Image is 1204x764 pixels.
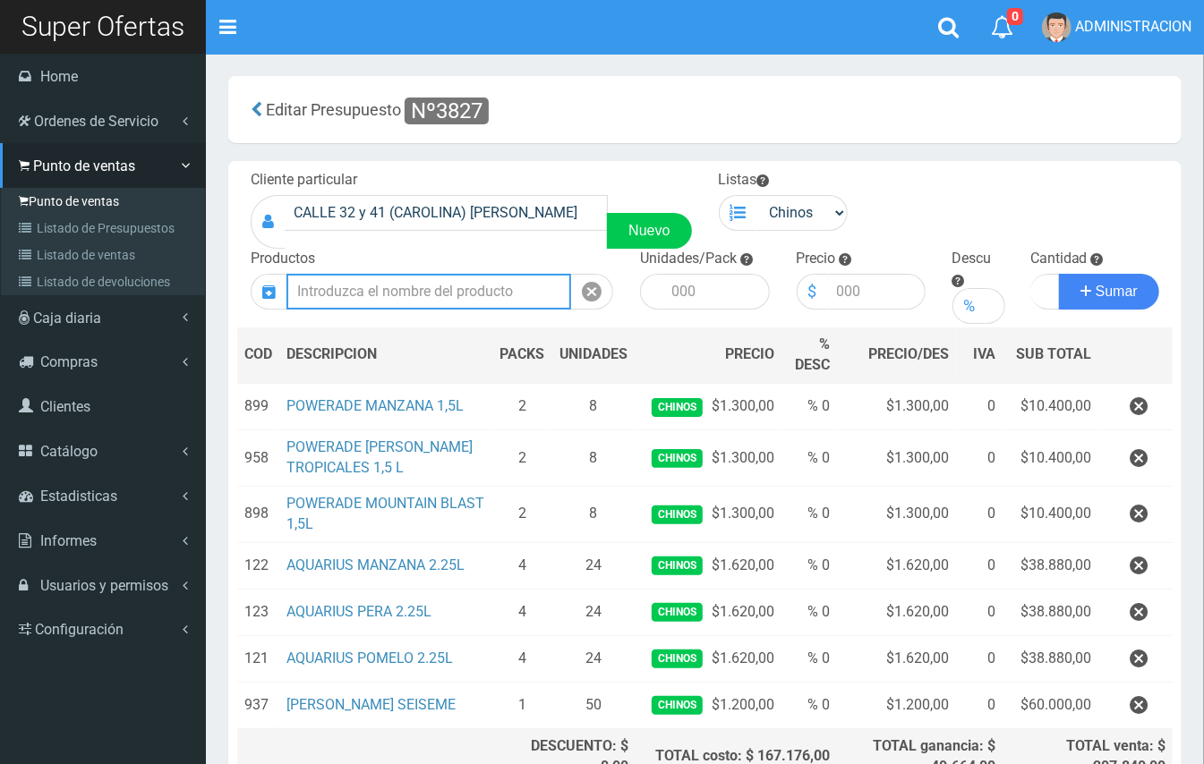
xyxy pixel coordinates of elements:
td: % 0 [781,682,837,728]
td: 24 [552,542,636,589]
td: $1.300,00 [636,383,781,430]
label: Cantidad [1030,249,1088,269]
td: 122 [237,542,279,589]
span: Usuarios y permisos [40,577,168,594]
td: 4 [492,635,551,682]
a: Listado de devoluciones [5,268,205,295]
a: POWERADE MOUNTAIN BLAST 1,5L [286,495,484,532]
span: Chinos [652,505,703,524]
a: AQUARIUS MANZANA 2.25L [286,556,465,573]
td: % 0 [781,589,837,635]
span: Ordenes de Servicio [34,113,158,130]
span: Chinos [652,556,703,575]
td: 0 [957,430,1003,487]
span: Caja diaria [33,310,101,327]
div: $ [797,274,828,310]
td: 121 [237,635,279,682]
td: $60.000,00 [1003,682,1098,728]
th: DES [279,327,492,384]
td: 0 [957,589,1003,635]
td: $1.300,00 [838,383,957,430]
td: $10.400,00 [1003,430,1098,487]
td: % 0 [781,542,837,589]
td: 50 [552,682,636,728]
button: Sumar [1059,274,1159,310]
td: 0 [957,635,1003,682]
span: SUB TOTAL [1016,344,1091,365]
td: 123 [237,589,279,635]
span: Chinos [652,398,703,417]
a: Nuevo [607,213,691,249]
td: $1.300,00 [838,430,957,487]
td: $1.300,00 [636,430,781,487]
td: 2 [492,383,551,430]
td: $38.880,00 [1003,589,1098,635]
a: Listado de ventas [5,242,205,268]
span: CRIPCION [312,345,377,362]
span: Chinos [652,696,703,715]
span: Estadisticas [40,488,117,505]
td: 8 [552,383,636,430]
td: 898 [237,487,279,543]
span: Home [40,68,78,85]
td: $38.880,00 [1003,542,1098,589]
td: 0 [957,682,1003,728]
td: $1.200,00 [838,682,957,728]
td: % 0 [781,430,837,487]
a: AQUARIUS POMELO 2.25L [286,649,453,666]
label: Precio [797,249,836,269]
input: 000 [986,288,1005,324]
a: POWERADE MANZANA 1,5L [286,397,464,414]
span: IVA [973,345,995,362]
span: Chinos [652,649,703,668]
span: Editar Presupuesto [266,100,401,119]
td: $1.620,00 [838,589,957,635]
td: 8 [552,430,636,487]
span: Configuración [35,621,124,638]
td: 958 [237,430,279,487]
td: $38.880,00 [1003,635,1098,682]
span: Punto de ventas [33,157,135,174]
td: 24 [552,635,636,682]
td: % 0 [781,635,837,682]
a: Punto de ventas [5,188,205,215]
label: Productos [251,249,315,269]
a: AQUARIUS PERA 2.25L [286,603,431,620]
span: % DESC [796,335,831,373]
span: PRECIO/DES [869,345,950,362]
td: $1.620,00 [636,589,781,635]
td: 0 [957,487,1003,543]
span: Catálogo [40,443,98,460]
td: % 0 [781,487,837,543]
td: 2 [492,487,551,543]
div: % [952,288,986,324]
span: Super Ofertas [21,11,184,42]
input: 000 [828,274,926,310]
a: POWERADE [PERSON_NAME] TROPICALES 1,5 L [286,438,473,476]
td: $10.400,00 [1003,383,1098,430]
input: 000 [662,274,769,310]
span: Chinos [652,603,703,622]
td: $1.620,00 [838,542,957,589]
td: 0 [957,383,1003,430]
span: Sumar [1096,284,1138,299]
td: 24 [552,589,636,635]
span: Chinos [652,449,703,468]
td: 4 [492,589,551,635]
span: ADMINISTRACION [1075,18,1191,35]
a: Listado de Presupuestos [5,215,205,242]
td: 1 [492,682,551,728]
th: PACKS [492,327,551,384]
label: Unidades/Pack [640,249,737,269]
td: % 0 [781,383,837,430]
td: $1.620,00 [636,635,781,682]
td: 8 [552,487,636,543]
th: COD [237,327,279,384]
span: Nº3827 [405,98,489,124]
th: UNIDADES [552,327,636,384]
span: PRECIO [725,344,774,365]
span: 0 [1007,8,1023,25]
td: $1.200,00 [636,682,781,728]
td: $1.300,00 [838,487,957,543]
input: Introduzca el nombre del producto [286,274,571,310]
